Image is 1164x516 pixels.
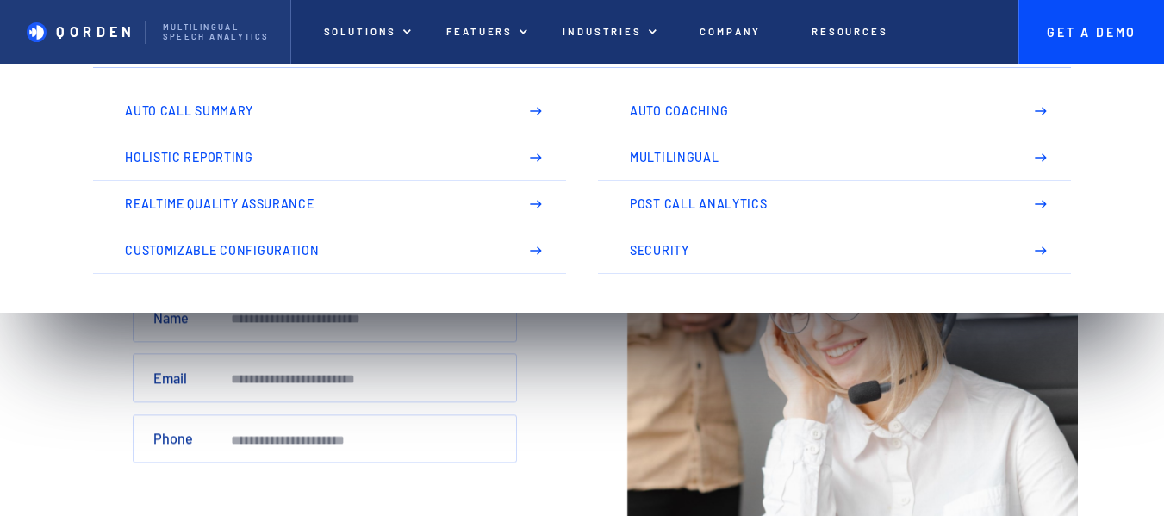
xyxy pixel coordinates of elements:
[630,244,1007,258] p: Security
[630,104,1007,118] p: Auto Coaching
[154,430,194,446] label: Phone
[93,181,566,227] a: Realtime Quality Assurance
[563,26,641,38] p: Industries
[125,104,502,118] p: Auto Call Summary
[812,26,888,38] p: Resources
[700,26,761,38] p: Company
[598,181,1071,227] a: Post Call Analytics
[93,134,566,181] a: Holistic Reporting
[93,227,566,274] a: Customizable Configuration
[163,22,273,42] p: Multilingual Speech analytics
[154,309,190,326] label: Name
[56,23,135,40] p: QORDEN
[125,151,502,165] p: Holistic Reporting
[324,26,397,38] p: Solutions
[125,244,502,258] p: Customizable Configuration
[630,151,1007,165] p: Multilingual
[154,370,188,386] label: Email
[598,227,1071,274] a: Security
[598,134,1071,181] a: Multilingual
[93,88,566,134] a: Auto Call Summary
[598,88,1071,134] a: Auto Coaching
[125,197,502,211] p: Realtime Quality Assurance
[630,197,1007,211] p: Post Call Analytics
[446,26,513,38] p: Featuers
[1040,25,1143,40] p: Get A Demo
